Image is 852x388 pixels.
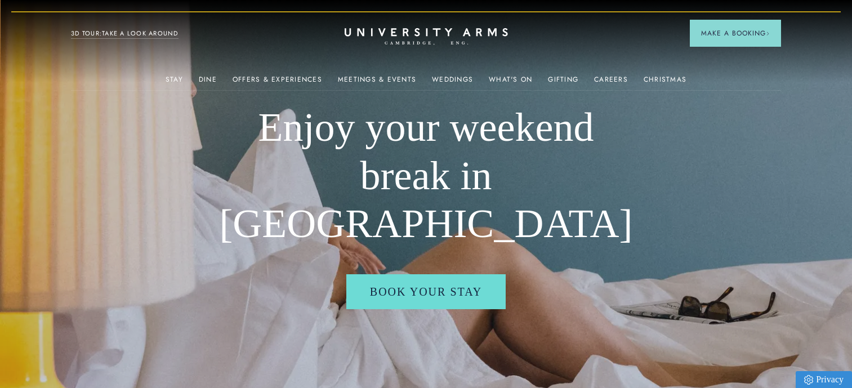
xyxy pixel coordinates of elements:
a: Meetings & Events [338,75,416,90]
a: Book your stay [346,274,506,309]
a: Gifting [548,75,578,90]
a: 3D TOUR:TAKE A LOOK AROUND [71,29,179,39]
a: Privacy [796,371,852,388]
a: Stay [166,75,183,90]
a: Careers [594,75,628,90]
img: Arrow icon [766,32,770,35]
h1: Enjoy your weekend break in [GEOGRAPHIC_DATA] [213,104,639,248]
a: Christmas [644,75,686,90]
a: Home [345,28,508,46]
a: What's On [489,75,532,90]
img: Privacy [804,375,813,385]
a: Offers & Experiences [233,75,322,90]
button: Make a BookingArrow icon [690,20,781,47]
span: Make a Booking [701,28,770,38]
a: Dine [199,75,217,90]
a: Weddings [432,75,473,90]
